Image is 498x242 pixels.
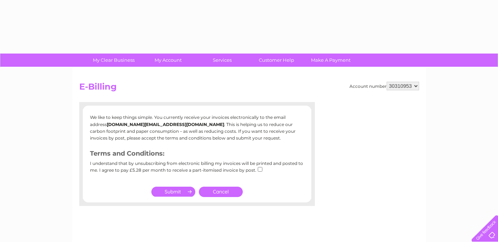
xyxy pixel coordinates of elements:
a: Cancel [199,187,243,197]
p: We like to keep things simple. You currently receive your invoices electronically to the email ad... [90,114,304,141]
div: I understand that by unsubscribing from electronic billing my invoices will be printed and posted... [90,161,304,178]
input: Submit [151,187,195,197]
a: My Account [139,54,197,67]
h2: E-Billing [79,82,419,95]
h3: Terms and Conditions: [90,148,304,161]
b: [DOMAIN_NAME][EMAIL_ADDRESS][DOMAIN_NAME] [107,122,224,127]
a: Services [193,54,252,67]
div: Account number [349,82,419,90]
a: My Clear Business [84,54,143,67]
a: Make A Payment [301,54,360,67]
a: Customer Help [247,54,306,67]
